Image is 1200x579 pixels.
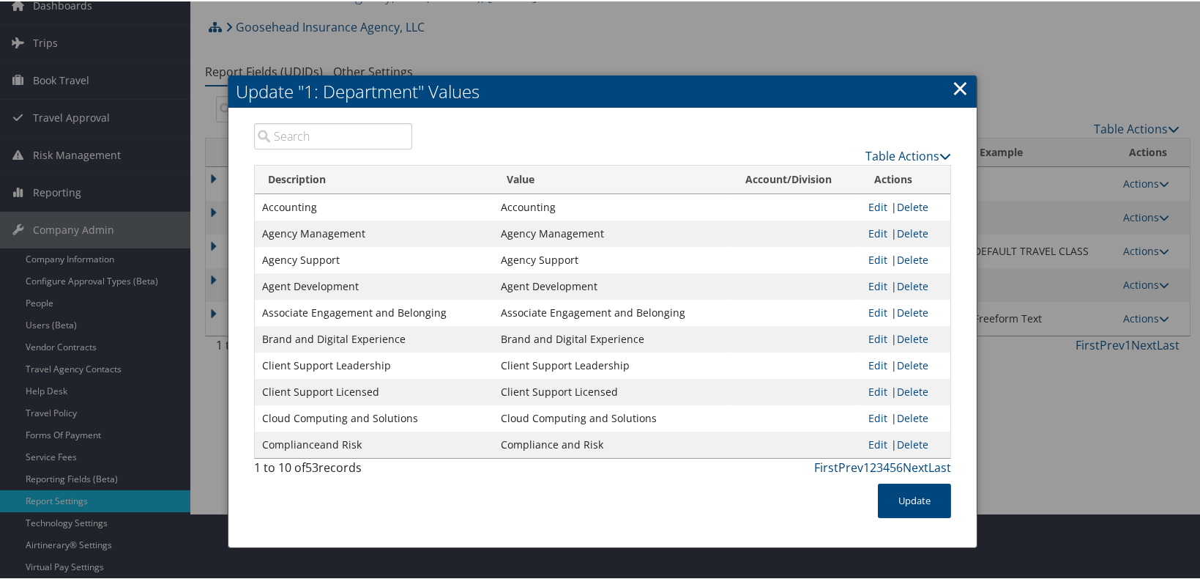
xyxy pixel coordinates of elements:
[838,458,863,474] a: Prev
[928,458,951,474] a: Last
[868,357,887,371] a: Edit
[863,458,870,474] a: 1
[865,147,951,163] a: Table Actions
[861,298,950,325] td: |
[861,325,950,351] td: |
[897,225,928,239] a: Delete
[255,404,493,430] td: Cloud Computing and Solutions
[305,458,318,474] span: 53
[254,457,412,482] div: 1 to 10 of records
[493,246,732,272] td: Agency Support
[255,164,493,193] th: Description: activate to sort column descending
[868,304,887,318] a: Edit
[493,430,732,457] td: Compliance and Risk
[861,351,950,377] td: |
[255,377,493,404] td: Client Support Licensed
[861,164,950,193] th: Actions
[255,219,493,246] td: Agency Management
[255,246,493,272] td: Agency Support
[493,219,732,246] td: Agency Management
[228,74,977,106] h2: Update "1: Department" Values
[493,377,732,404] td: Client Support Licensed
[868,225,887,239] a: Edit
[897,331,928,344] a: Delete
[493,404,732,430] td: Cloud Computing and Solutions
[868,331,887,344] a: Edit
[903,458,928,474] a: Next
[493,351,732,377] td: Client Support Leadership
[897,410,928,424] a: Delete
[861,193,950,219] td: |
[255,430,493,457] td: Complianceand Risk
[861,272,950,298] td: |
[814,458,838,474] a: First
[732,164,861,193] th: Account/Division: activate to sort column ascending
[897,278,928,292] a: Delete
[868,251,887,265] a: Edit
[883,458,890,474] a: 4
[868,410,887,424] a: Edit
[255,193,493,219] td: Accounting
[861,219,950,246] td: |
[255,272,493,298] td: Agent Development
[897,436,928,450] a: Delete
[868,278,887,292] a: Edit
[861,404,950,430] td: |
[897,357,928,371] a: Delete
[952,72,969,101] a: ×
[870,458,876,474] a: 2
[897,304,928,318] a: Delete
[876,458,883,474] a: 3
[493,298,732,325] td: Associate Engagement and Belonging
[868,199,887,213] a: Edit
[861,377,950,404] td: |
[255,351,493,377] td: Client Support Leadership
[493,325,732,351] td: Brand and Digital Experience
[868,436,887,450] a: Edit
[493,272,732,298] td: Agent Development
[897,251,928,265] a: Delete
[255,325,493,351] td: Brand and Digital Experience
[255,298,493,325] td: Associate Engagement and Belonging
[890,458,896,474] a: 5
[897,199,928,213] a: Delete
[861,246,950,272] td: |
[868,383,887,397] a: Edit
[493,193,732,219] td: Accounting
[878,482,951,517] button: Update
[861,430,950,457] td: |
[897,383,928,397] a: Delete
[254,122,412,148] input: Search
[896,458,903,474] a: 6
[493,164,732,193] th: Value: activate to sort column ascending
